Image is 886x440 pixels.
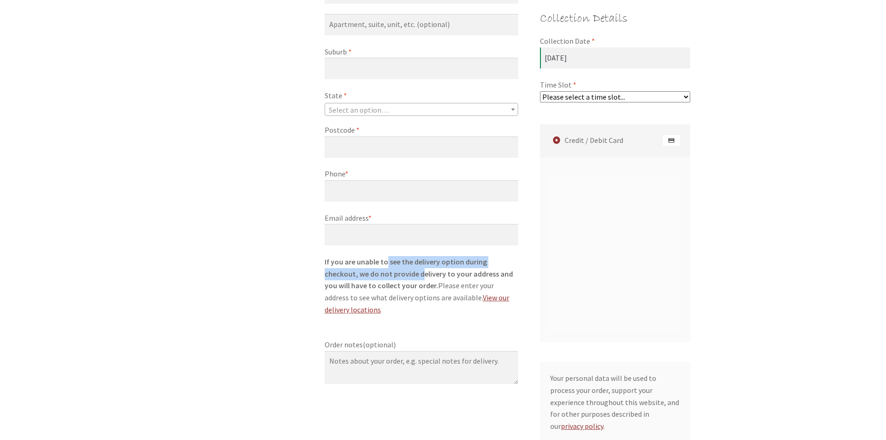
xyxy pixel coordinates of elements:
[325,168,518,180] label: Phone
[325,46,518,58] label: Suburb
[325,103,518,116] span: State
[540,9,691,29] h3: Collection Details
[325,14,518,35] input: Apartment, suite, unit, etc. (optional)
[363,340,396,349] span: (optional)
[325,212,518,224] label: Email address
[540,79,691,91] label: Time Slot
[329,105,389,115] span: Select an option…
[543,124,691,157] label: Credit / Debit Card
[325,90,518,102] label: State
[663,135,680,146] img: Credit / Debit Card
[325,124,518,136] label: Postcode
[325,257,513,291] strong: If you are unable to see the delivery option during checkout, we do not provide delivery to your ...
[548,180,678,325] iframe: Secure payment input frame
[325,339,518,351] label: Order notes
[561,421,603,431] a: privacy policy
[550,372,680,433] p: Your personal data will be used to process your order, support your experience throughout this we...
[540,47,691,69] input: Select a collection date
[325,256,518,316] p: Please enter your address to see what delivery options are available.
[540,35,691,47] label: Collection Date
